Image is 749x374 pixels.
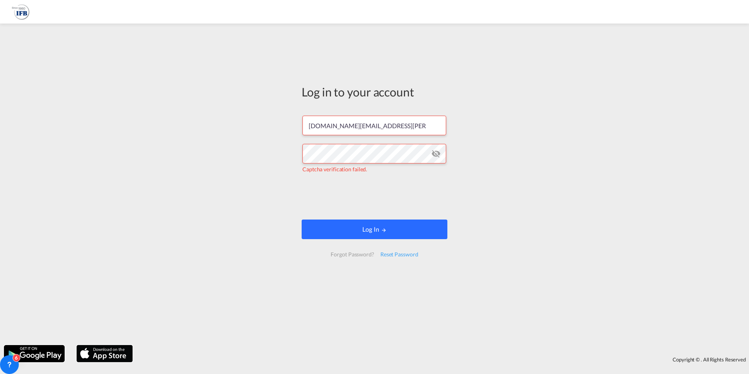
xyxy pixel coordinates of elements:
img: b628ab10256c11eeb52753acbc15d091.png [12,3,29,21]
span: Captcha verification failed. [302,166,367,172]
md-icon: icon-eye-off [431,149,441,158]
div: Copyright © . All Rights Reserved [137,353,749,366]
img: apple.png [76,344,134,363]
div: Reset Password [377,247,422,261]
iframe: reCAPTCHA [315,181,434,212]
button: LOGIN [302,220,447,239]
input: Enter email/phone number [302,116,446,135]
div: Log in to your account [302,84,447,100]
div: Forgot Password? [327,247,377,261]
img: google.png [3,344,65,363]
